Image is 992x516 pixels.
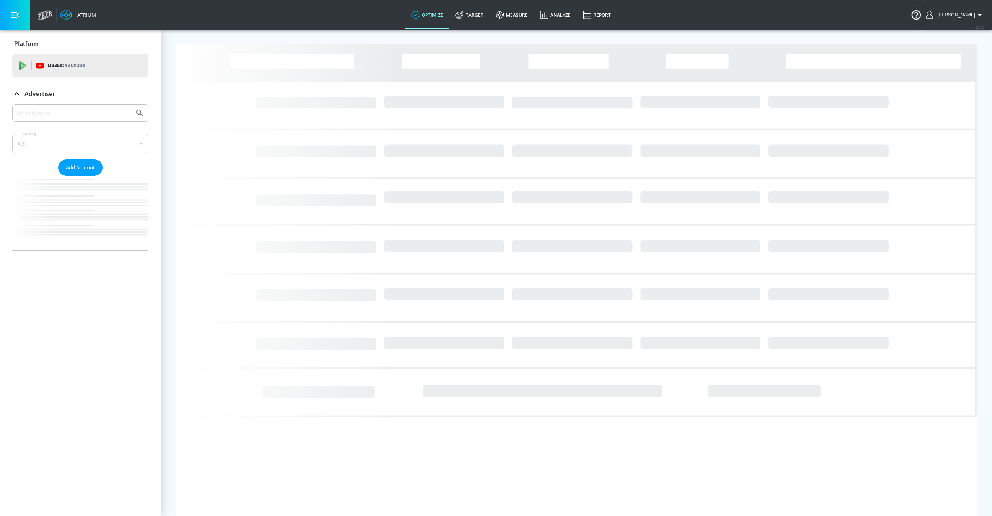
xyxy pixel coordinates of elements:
div: DV360: Youtube [12,54,148,77]
div: Advertiser [12,83,148,105]
a: Analyze [534,1,577,29]
button: Add Account [58,159,103,176]
div: Atrium [74,11,96,18]
a: Report [577,1,617,29]
a: optimize [405,1,449,29]
input: Search by name [15,108,131,118]
button: [PERSON_NAME] [926,10,984,20]
label: Sort By [22,131,38,136]
a: Target [449,1,489,29]
nav: list of Advertiser [12,176,148,250]
div: Platform [12,33,148,54]
p: Advertiser [24,90,55,98]
p: Youtube [65,61,85,69]
button: Open Resource Center [906,4,927,25]
span: v 4.22.2 [974,25,984,29]
p: DV360: [48,61,85,70]
a: measure [489,1,534,29]
span: Add Account [66,163,95,172]
p: Platform [14,39,40,48]
a: Atrium [60,9,96,21]
div: A-Z [12,134,148,153]
span: login as: shannon.belforti@zefr.com [934,12,975,18]
div: Advertiser [12,104,148,250]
